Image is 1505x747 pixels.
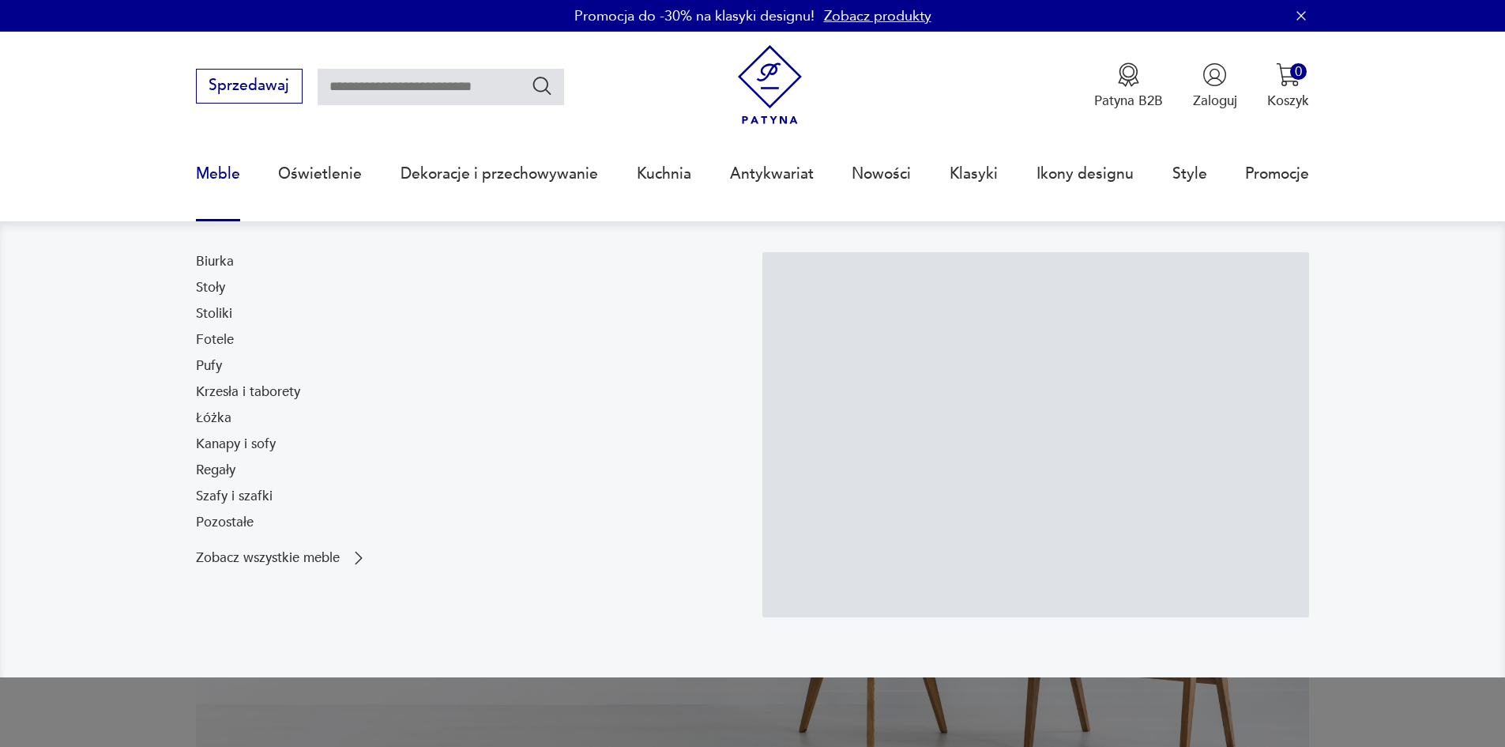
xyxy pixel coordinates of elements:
a: Krzesła i taborety [196,383,300,402]
a: Nowości [852,138,911,210]
a: Ikona medaluPatyna B2B [1094,62,1163,110]
img: Ikona medalu [1116,62,1141,87]
a: Pozostałe [196,513,254,532]
p: Koszyk [1267,92,1309,110]
a: Stoły [196,278,225,297]
img: Patyna - sklep z meblami i dekoracjami vintage [730,45,810,125]
a: Zobacz wszystkie meble [196,549,368,568]
a: Oświetlenie [278,138,362,210]
div: 0 [1290,63,1307,80]
p: Zaloguj [1193,92,1237,110]
a: Kanapy i sofy [196,435,276,454]
button: Sprzedawaj [196,69,303,104]
button: Szukaj [531,74,554,97]
a: Regały [196,461,235,480]
a: Klasyki [950,138,998,210]
p: Promocja do -30% na klasyki designu! [574,6,815,26]
a: Dekoracje i przechowywanie [401,138,598,210]
button: 0Koszyk [1267,62,1309,110]
a: Pufy [196,357,222,375]
button: Zaloguj [1193,62,1237,110]
a: Ikony designu [1037,138,1134,210]
a: Zobacz produkty [824,6,931,26]
a: Meble [196,138,240,210]
a: Łóżka [196,409,231,428]
a: Style [1172,138,1207,210]
a: Szafy i szafki [196,487,273,506]
button: Patyna B2B [1094,62,1163,110]
a: Fotele [196,330,234,349]
p: Zobacz wszystkie meble [196,552,340,564]
img: Ikonka użytkownika [1202,62,1227,87]
p: Patyna B2B [1094,92,1163,110]
a: Antykwariat [730,138,814,210]
a: Stoliki [196,304,232,323]
a: Kuchnia [637,138,691,210]
img: Ikona koszyka [1276,62,1300,87]
a: Promocje [1245,138,1309,210]
a: Sprzedawaj [196,81,303,93]
a: Biurka [196,252,234,271]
